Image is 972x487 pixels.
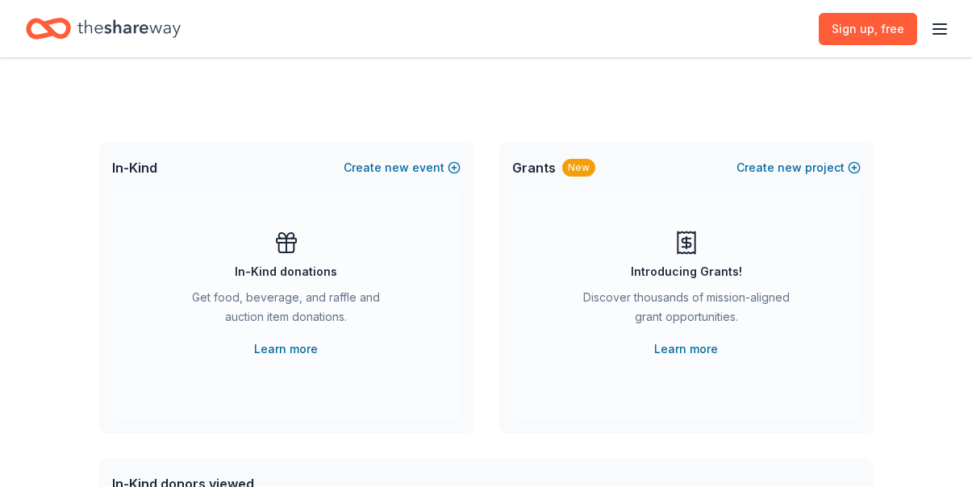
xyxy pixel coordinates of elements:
span: new [778,158,802,177]
div: Introducing Grants! [631,262,742,281]
span: In-Kind [112,158,157,177]
a: Home [26,10,181,48]
button: Createnewproject [736,158,861,177]
div: In-Kind donations [235,262,337,281]
button: Createnewevent [344,158,461,177]
span: Sign up [832,19,904,39]
div: Discover thousands of mission-aligned grant opportunities. [577,288,796,333]
span: , free [874,22,904,35]
span: new [385,158,409,177]
div: New [562,159,595,177]
div: Get food, beverage, and raffle and auction item donations. [177,288,396,333]
a: Learn more [254,339,318,359]
a: Learn more [654,339,718,359]
a: Sign up, free [819,13,917,45]
span: Grants [512,158,556,177]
